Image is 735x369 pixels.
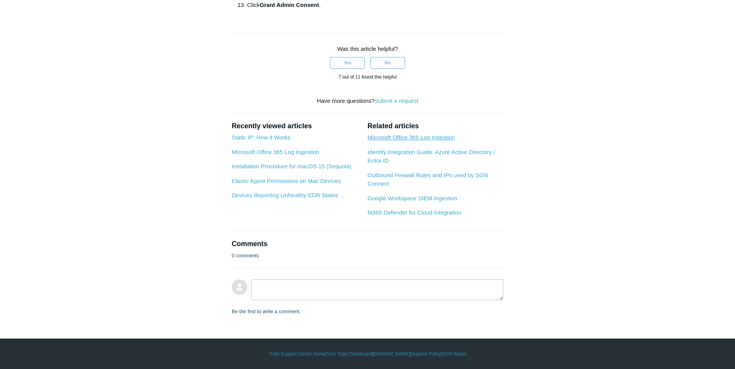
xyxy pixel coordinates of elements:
a: Your Todyl Dashboard [326,351,372,357]
a: Installation Procedure for macOS 15 (Sequoia) [232,163,352,169]
a: Google Workspace SIEM Ingestion [367,195,457,201]
a: [DOMAIN_NAME] [373,351,410,357]
span: 7 out of 11 found this helpful [338,74,397,80]
li: Click . [247,0,504,10]
div: Have more questions? [232,97,504,106]
textarea: Add your comment [251,279,504,300]
a: Microsoft Office 365 Log Ingestion [367,134,455,141]
a: M365 Defender for Cloud Integration [367,209,461,216]
a: Elastic Agent Permissions on Mac Devices [232,178,341,184]
a: Devices Reporting Unhealthy EDR States [232,192,338,198]
p: 0 comments [232,252,259,260]
a: Submit a request [375,97,418,104]
a: Todyl Support Center Home [268,351,325,357]
span: Was this article helpful? [337,45,398,52]
a: Identity Integration Guide: Azure Active Directory / Entra ID [367,149,495,164]
a: Outbound Firewall Rules and IPs used by SGN Connect [367,172,488,187]
div: | | | | [144,351,591,357]
p: Be the first to write a comment. [232,308,301,315]
a: Support Policy [411,351,441,357]
button: This article was not helpful [370,57,405,69]
a: Static IP: How it Works [232,134,290,141]
a: Microsoft Office 365 Log Ingestion [232,149,319,155]
strong: Grant Admin Consent [260,2,319,8]
h2: Related articles [367,121,503,131]
a: SGN Status [442,351,467,357]
button: This article was helpful [330,57,365,69]
h2: Comments [232,239,504,249]
h2: Recently viewed articles [232,121,360,131]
